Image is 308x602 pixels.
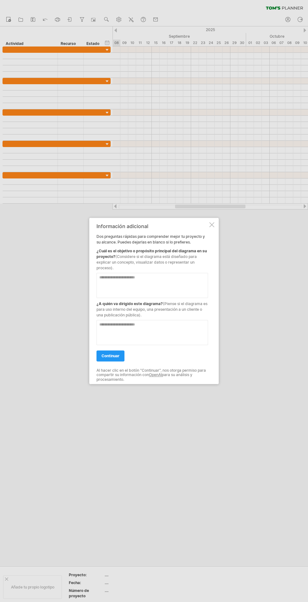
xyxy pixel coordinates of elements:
font: ¿A quién va dirigido este diagrama? [96,301,163,306]
font: continuar [102,353,119,358]
font: (Piense si el diagrama es para uso interno del equipo, una presentación a un cliente o una public... [96,301,207,317]
font: (Considere si el diagrama está diseñado para explicar un concepto, visualizar datos o representar... [96,254,197,270]
a: continuar [96,350,124,361]
font: Al hacer clic en el botón "Continuar", nos otorga permiso para compartir su información con [96,368,206,377]
font: ¿Cuál es el objetivo o propósito principal del diagrama en su proyecto? [96,249,207,259]
font: Información adicional [96,223,148,229]
a: OpenAI [149,373,162,377]
font: para su análisis y procesamiento. [96,373,192,382]
font: Dos preguntas rápidas para comprender mejor tu proyecto y su alcance. Puedes dejarlas en blanco s... [96,234,205,244]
